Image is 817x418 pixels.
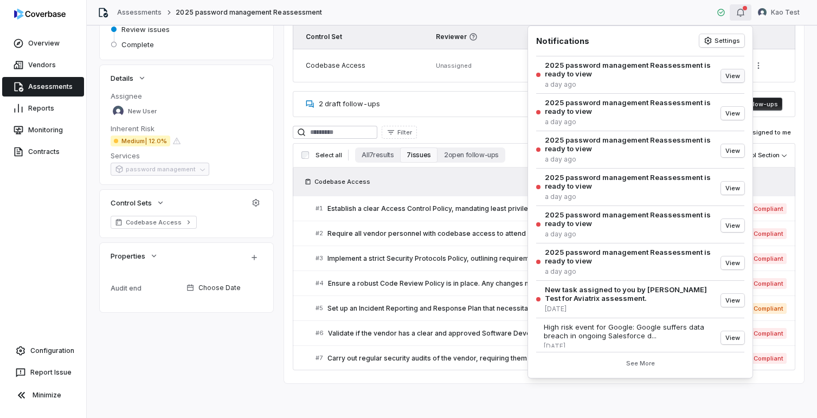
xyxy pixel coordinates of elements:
div: a day ago [545,118,712,126]
span: Validate if the vendor has a clear and approved Software Development Life Cycle (SDLC) in place. ... [328,329,724,338]
span: Carry out regular security audits of the vendor, requiring them to demonstrate compliance with yo... [327,354,724,363]
span: Establish a clear Access Control Policy, mandating least privilege access principles to limit the... [327,204,681,213]
span: Unassigned [436,62,472,69]
button: Report Issue [4,363,82,382]
input: Select all [301,151,309,159]
span: # 6 [316,329,324,337]
span: Not Compliant [738,203,787,214]
span: 2025 password management Reassessment [176,8,321,17]
span: Not Compliant [738,253,787,264]
dt: Inherent Risk [111,124,262,133]
button: View [721,256,744,269]
a: #3Implement a strict Security Protocols Policy, outlining requirements for strong, unique passwor... [316,246,787,271]
span: # 3 [316,254,323,262]
div: a day ago [545,230,712,239]
span: New User [128,107,157,115]
div: New task assigned to you by [PERSON_NAME] Test for Aviatrix assessment. [545,285,712,303]
button: Choose Date [182,276,267,299]
span: Set up an Incident Reporting and Response Plan that necessitates immediate reporting from the ven... [327,304,705,313]
a: Assessments [2,77,84,97]
button: All 7 results [355,147,400,163]
a: Contracts [2,142,84,162]
span: 2 draft follow-ups [319,99,380,108]
div: [DATE] [544,342,712,351]
div: 2025 password management Reassessment is ready to view [545,210,712,228]
span: Control Sets [111,198,152,208]
h1: Notifications [536,34,589,47]
a: Reports [2,99,84,118]
span: Codebase Access [126,218,182,227]
button: View [721,182,744,195]
button: View [721,107,744,120]
span: # 2 [316,229,323,237]
a: Codebase Access [111,216,197,229]
span: Medium | 12.0% [111,136,170,146]
img: logo-D7KZi-bG.svg [14,9,66,20]
div: Codebase Access [306,61,419,70]
span: Not Compliant [738,353,787,364]
div: 2025 password management Reassessment is ready to view [545,248,712,265]
button: View [721,219,744,232]
span: Choose Date [198,284,241,292]
div: 2025 password management Reassessment is ready to view [545,98,712,115]
dt: Services [111,151,262,160]
span: # 1 [316,204,323,213]
div: 2025 password management Reassessment is ready to view [545,61,712,78]
div: High risk event for Google: Google suffers data breach in ongoing Salesforce d... [544,323,712,340]
button: See More [622,357,659,370]
div: a day ago [545,192,712,201]
div: a day ago [545,80,712,89]
div: Audit end [111,284,182,292]
span: Not Compliant [738,278,787,289]
img: Kao Test avatar [758,8,767,17]
button: Kao Test avatarKao Test [751,4,806,21]
span: Codebase Access [314,177,370,186]
a: #1Establish a clear Access Control Policy, mandating least privilege access principles to limit t... [316,196,787,221]
a: #2Require all vendor personnel with codebase access to attend regular security training, includin... [316,221,787,246]
button: View [721,144,744,157]
span: Properties [111,251,145,261]
img: New User avatar [113,106,124,117]
button: View [721,294,744,307]
label: Assigned to me [725,128,791,137]
div: 2025 password management Reassessment is ready to view [545,136,712,153]
a: Configuration [4,341,82,361]
button: Minimize [4,384,82,406]
button: View [721,331,744,344]
span: Kao Test [771,8,800,17]
span: Require all vendor personnel with codebase access to attend regular security training, including ... [327,229,681,238]
span: Ensure a robust Code Review Policy is in place. Any changes made by the vendor in the codebase sh... [328,279,724,288]
span: Complete [121,40,154,49]
button: 2 open follow-ups [438,147,505,163]
div: [DATE] [545,305,712,313]
a: Vendors [2,55,84,75]
button: 7 issues [400,147,437,163]
button: Properties [107,246,162,266]
span: Not Compliant [738,328,787,339]
span: Filter [397,128,412,137]
div: 2025 password management Reassessment is ready to view [545,173,712,190]
a: Assessments [117,8,162,17]
span: Minimally Compliant [720,303,787,314]
button: Settings [699,34,744,47]
span: # 4 [316,279,324,287]
button: Control Sets [107,193,168,213]
button: View [721,69,744,82]
span: Review issues [121,24,170,34]
dt: Assignee [111,91,262,101]
a: #7Carry out regular security audits of the vendor, requiring them to demonstrate compliance with ... [316,346,787,370]
span: Details [111,73,133,83]
span: Control Set [306,33,342,41]
a: #4Ensure a robust Code Review Policy is in place. Any changes made by the vendor in the codebase ... [316,271,787,295]
span: # 7 [316,354,323,362]
span: # 5 [316,304,323,312]
span: Implement a strict Security Protocols Policy, outlining requirements for strong, unique passwords... [327,254,724,263]
div: a day ago [545,155,712,164]
span: Reviewer [436,33,531,41]
span: Not Compliant [738,228,787,239]
button: Filter [382,126,417,139]
span: Select all [316,151,342,159]
button: Details [107,68,150,88]
a: Monitoring [2,120,84,140]
a: #5Set up an Incident Reporting and Response Plan that necessitates immediate reporting from the v... [316,296,787,320]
